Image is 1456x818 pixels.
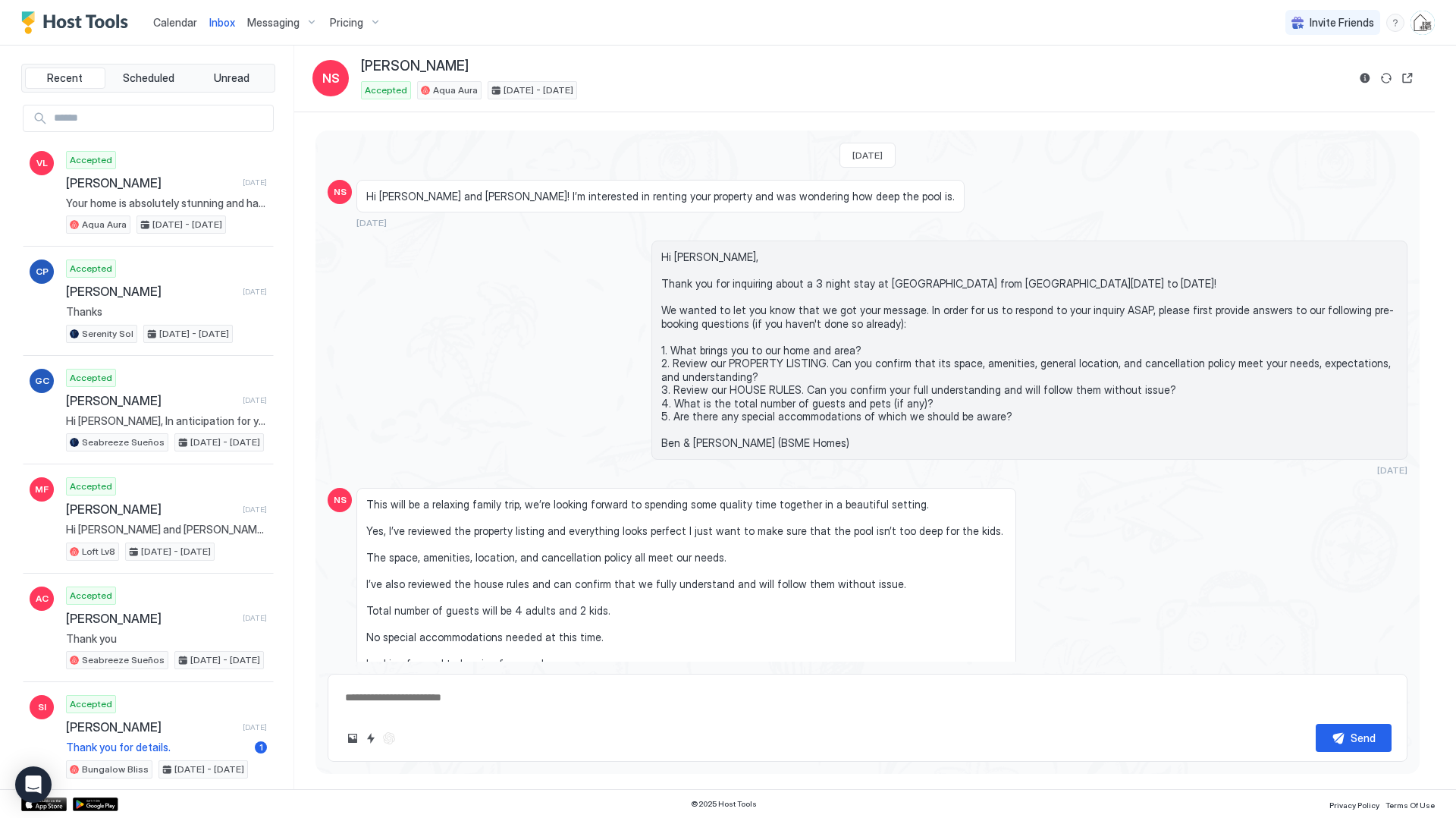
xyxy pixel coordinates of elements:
button: Upload image [344,729,362,747]
span: [DATE] [243,287,267,297]
span: [PERSON_NAME] [66,502,237,517]
a: Calendar [153,14,197,30]
span: Terms Of Use [1385,801,1435,810]
div: Open Intercom Messenger [15,766,52,803]
span: [PERSON_NAME] [361,58,469,75]
span: [DATE] [243,505,267,514]
a: Terms Of Use [1385,796,1435,812]
span: Hi [PERSON_NAME] and [PERSON_NAME]! I’m interested in renting your property and was wondering how... [366,190,955,203]
div: Send [1351,730,1376,746]
span: [DATE] - [DATE] [190,436,260,449]
span: 1 [259,741,263,753]
span: Accepted [70,371,112,385]
span: Inbox [209,16,235,29]
span: SI [38,700,46,714]
span: [DATE] - [DATE] [504,83,573,97]
span: Privacy Policy [1329,801,1379,810]
span: [DATE] - [DATE] [174,763,244,776]
span: [PERSON_NAME] [66,284,237,299]
span: Your home is absolutely stunning and has everything we’re looking for, pool/spa, beautiful aesthe... [66,197,267,210]
button: Scheduled [108,68,189,89]
button: Quick reply [362,729,380,747]
span: NS [334,493,347,507]
span: Thank you for details. [66,741,249,754]
span: Thank you [66,632,267,646]
span: This will be a relaxing family trip, we’re looking forward to spending some quality time together... [366,498,1006,671]
span: Hi [PERSON_NAME], Thank you for inquiring about a 3 night stay at [GEOGRAPHIC_DATA] from [GEOGRAP... [661,250,1398,450]
span: Loft Lv8 [82,545,115,558]
span: [DATE] - [DATE] [159,327,229,341]
div: tab-group [21,64,275,93]
a: Host Tools Logo [21,11,135,34]
span: Invite Friends [1310,16,1374,30]
span: Seabreeze Sueños [82,653,165,667]
span: [PERSON_NAME] [66,611,237,626]
span: Accepted [70,262,112,275]
span: Messaging [247,16,300,30]
span: [DATE] [243,178,267,187]
button: Unread [191,68,271,89]
a: Inbox [209,14,235,30]
span: GC [35,374,49,388]
span: Aqua Aura [433,83,478,97]
button: Reservation information [1356,69,1374,87]
button: Sync reservation [1377,69,1395,87]
span: [PERSON_NAME] [66,175,237,190]
span: © 2025 Host Tools [691,799,757,809]
span: Accepted [70,153,112,167]
span: [DATE] [243,722,267,732]
span: Hi [PERSON_NAME], In anticipation for your arrival at [GEOGRAPHIC_DATA] [DATE][DATE], there are s... [66,414,267,428]
div: menu [1386,14,1404,32]
span: VL [36,156,48,170]
input: Input Field [48,105,273,131]
button: Recent [25,68,105,89]
a: App Store [21,798,67,811]
span: [DATE] [1377,464,1407,476]
span: [DATE] - [DATE] [152,218,222,231]
span: [PERSON_NAME] [66,719,237,735]
span: Hi [PERSON_NAME] and [PERSON_NAME] I am [PERSON_NAME] and would like to Hire yours apartment for ... [66,523,267,536]
button: Open reservation [1398,69,1417,87]
span: Pricing [330,16,363,30]
span: [DATE] - [DATE] [141,545,211,558]
span: Recent [47,71,83,85]
span: MF [35,483,49,496]
span: CP [36,265,49,278]
span: Accepted [70,480,112,493]
a: Google Play Store [73,798,118,811]
span: Accepted [70,697,112,711]
span: Serenity Sol [82,327,133,341]
span: NS [322,69,340,87]
span: [DATE] [243,613,267,623]
span: [DATE] [243,395,267,405]
span: Scheduled [123,71,174,85]
span: Calendar [153,16,197,29]
span: Bungalow Bliss [82,763,149,776]
span: Accepted [365,83,407,97]
span: Aqua Aura [82,218,127,231]
div: User profile [1410,11,1435,35]
span: NS [334,185,347,199]
span: Accepted [70,589,112,602]
span: Unread [214,71,249,85]
button: Send [1316,724,1392,752]
span: AC [36,592,49,606]
span: [DATE] [356,217,387,228]
a: Privacy Policy [1329,796,1379,812]
span: [DATE] [852,149,883,161]
span: [DATE] - [DATE] [190,653,260,667]
span: Seabreeze Sueños [82,436,165,449]
span: [PERSON_NAME] [66,393,237,408]
span: Thanks [66,305,267,319]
